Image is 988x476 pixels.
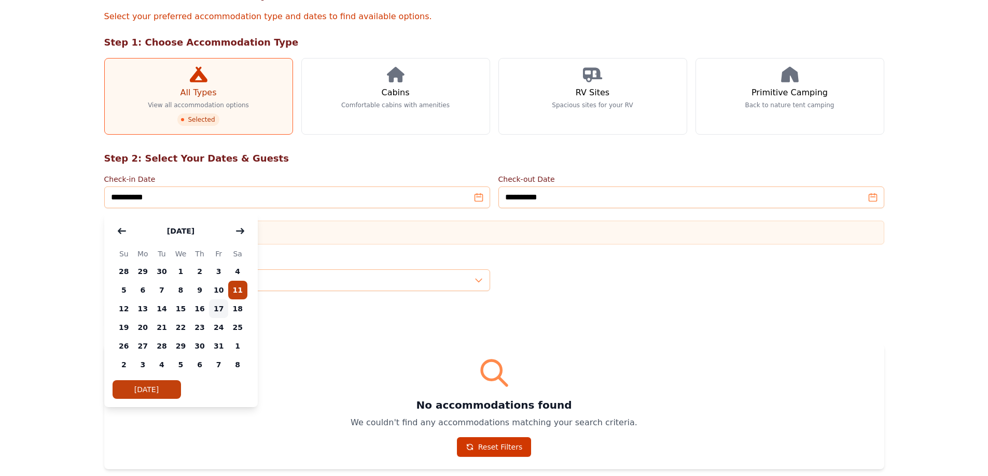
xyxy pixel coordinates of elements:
span: 17 [209,299,228,318]
a: All Types View all accommodation options Selected [104,58,293,135]
p: View all accommodation options [148,101,249,109]
span: Fr [209,248,228,260]
span: 6 [133,281,152,299]
span: Selected [177,113,219,126]
p: Spacious sites for your RV [552,101,633,109]
span: Sa [228,248,247,260]
span: 19 [115,318,134,337]
span: 28 [115,262,134,281]
button: [DATE] [157,221,205,241]
a: Primitive Camping Back to nature tent camping [695,58,884,135]
a: RV Sites Spacious sites for your RV [498,58,687,135]
span: 31 [209,337,228,355]
h3: All Types [180,86,216,99]
span: 8 [171,281,190,299]
a: Reset Filters [457,437,532,457]
span: 30 [152,262,172,281]
span: 20 [133,318,152,337]
span: 29 [133,262,152,281]
h3: Primitive Camping [752,86,828,99]
span: 27 [133,337,152,355]
span: 24 [209,318,228,337]
span: 14 [152,299,172,318]
span: Mo [133,248,152,260]
span: 9 [190,281,210,299]
span: We [171,248,190,260]
span: 25 [228,318,247,337]
span: Th [190,248,210,260]
span: 21 [152,318,172,337]
span: 12 [115,299,134,318]
span: 30 [190,337,210,355]
label: Number of Guests [104,257,490,267]
span: Su [115,248,134,260]
span: 11 [228,281,247,299]
span: 23 [190,318,210,337]
button: [DATE] [113,380,181,399]
a: Cabins Comfortable cabins with amenities [301,58,490,135]
span: Tu [152,248,172,260]
h2: Step 1: Choose Accommodation Type [104,35,884,50]
span: 4 [152,355,172,374]
span: 7 [152,281,172,299]
span: 7 [209,355,228,374]
span: 15 [171,299,190,318]
span: 16 [190,299,210,318]
h2: Step 2: Select Your Dates & Guests [104,151,884,166]
span: 1 [171,262,190,281]
p: Comfortable cabins with amenities [341,101,450,109]
p: We couldn't find any accommodations matching your search criteria. [117,416,872,429]
span: 3 [209,262,228,281]
h3: No accommodations found [117,398,872,412]
span: 4 [228,262,247,281]
label: Check-out Date [498,174,884,184]
label: Check-in Date [104,174,490,184]
span: 28 [152,337,172,355]
span: 10 [209,281,228,299]
span: 18 [228,299,247,318]
h3: Cabins [381,86,409,99]
span: 2 [190,262,210,281]
span: 5 [171,355,190,374]
span: 26 [115,337,134,355]
span: 29 [171,337,190,355]
span: 1 [228,337,247,355]
h3: RV Sites [576,86,609,99]
span: 2 [115,355,134,374]
span: 8 [228,355,247,374]
p: Select your preferred accommodation type and dates to find available options. [104,10,884,23]
p: Back to nature tent camping [745,101,834,109]
span: 13 [133,299,152,318]
span: 22 [171,318,190,337]
span: 3 [133,355,152,374]
span: 5 [115,281,134,299]
span: 6 [190,355,210,374]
